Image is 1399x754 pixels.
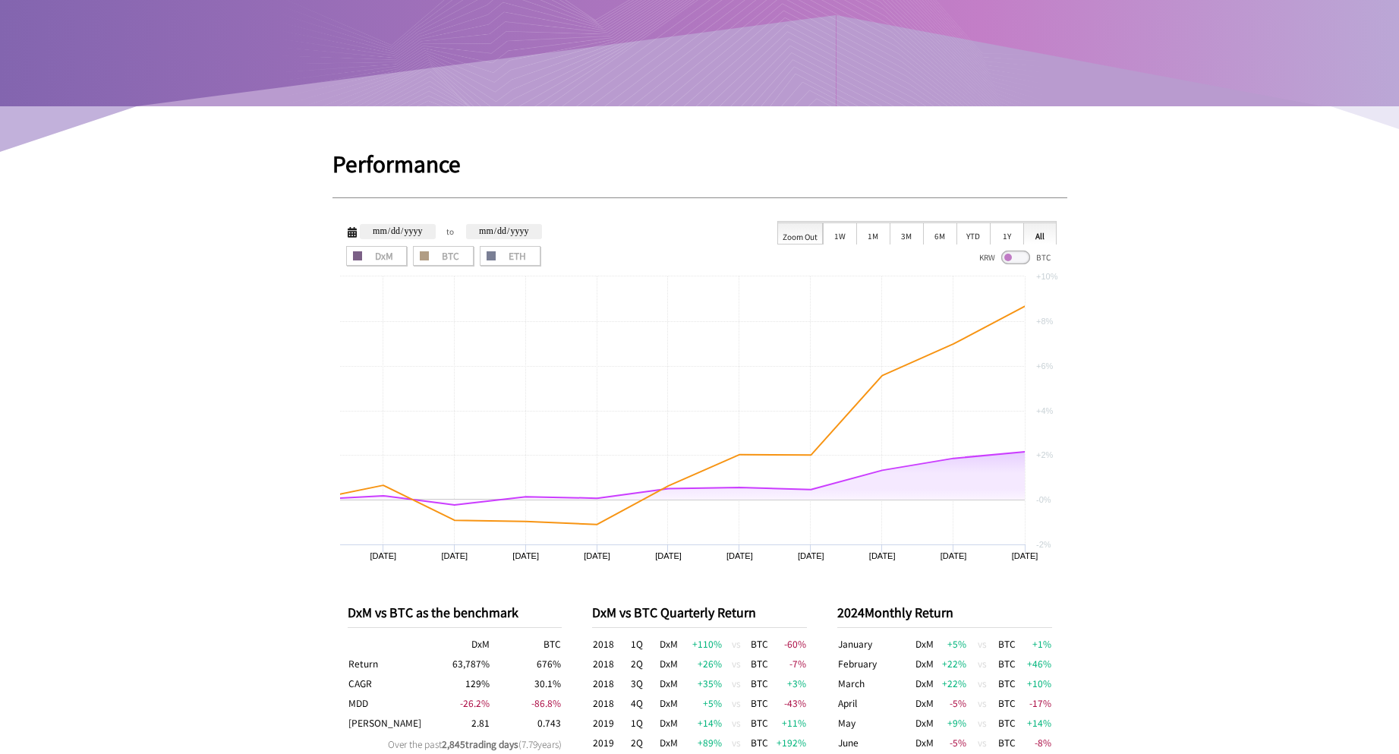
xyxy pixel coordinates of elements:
td: BTC [997,693,1021,713]
td: April [837,693,912,713]
td: DxM [659,693,679,713]
text: [DATE] [868,551,895,560]
td: +22 % [936,654,967,674]
td: vs [967,654,997,674]
td: vs [723,634,750,654]
div: All [1023,222,1057,244]
text: [DATE] [1011,551,1038,560]
span: KRW [979,251,995,263]
div: 1M [856,222,890,244]
div: 1W [823,222,856,244]
td: vs [723,733,750,752]
td: May [837,713,912,733]
text: [DATE] [512,551,539,560]
td: 0.743 [490,713,562,733]
td: 2019 [592,713,630,733]
td: +14 % [679,713,723,733]
td: BTC [750,713,769,733]
td: DxM [912,733,937,752]
div: YTD [956,222,990,244]
td: 30.1 % [490,674,562,693]
td: +9 % [936,713,967,733]
td: +3 % [769,674,807,693]
span: DxM [351,251,402,260]
th: BTC [490,634,562,654]
td: -60 % [769,634,807,654]
th: DxM [419,634,490,654]
td: vs [723,674,750,693]
td: 2018 [592,693,630,713]
td: +110 % [679,634,723,654]
td: +22 % [936,674,967,693]
td: June [837,733,912,752]
text: -2% [1036,540,1051,549]
td: +5 % [936,634,967,654]
span: 2,845 trading days [442,737,518,750]
h1: Performance [332,152,1067,175]
div: 3M [890,222,923,244]
td: 2019 [592,733,630,752]
text: +8% [1036,317,1054,326]
div: 6M [923,222,956,244]
td: -8 % [1021,733,1052,752]
td: DxM [912,713,937,733]
td: -17 % [1021,693,1052,713]
span: -86.8 % [531,696,561,709]
td: 2018 [592,674,630,693]
td: +46 % [1021,654,1052,674]
text: [DATE] [441,551,468,560]
th: Return [348,654,419,674]
td: DxM [912,654,937,674]
td: -5 % [936,733,967,752]
text: [DATE] [584,551,610,560]
span: Maximum Drawdown [348,696,368,709]
td: vs [723,693,750,713]
td: DxM [659,674,679,693]
td: BTC [997,674,1021,693]
td: DxM [659,713,679,733]
span: to [446,224,455,239]
text: [DATE] [940,551,966,560]
span: BTC [1036,251,1051,263]
td: vs [967,674,997,693]
td: February [837,654,912,674]
td: March [837,674,912,693]
td: DxM [912,674,937,693]
td: 2.81 [419,713,490,733]
td: 2Q [630,654,659,674]
span: Sharpe Ratio [348,716,421,729]
td: BTC [750,693,769,713]
td: BTC [750,733,769,752]
td: vs [967,634,997,654]
span: BTC [418,251,468,260]
td: +10 % [1021,674,1052,693]
td: +89 % [679,733,723,752]
text: [DATE] [726,551,753,560]
td: 1Q [630,713,659,733]
td: vs [723,713,750,733]
text: [DATE] [797,551,824,560]
td: +11 % [769,713,807,733]
td: vs [967,713,997,733]
td: vs [723,654,750,674]
p: DxM vs BTC as the benchmark [348,603,562,621]
td: vs [967,733,997,752]
td: BTC [750,674,769,693]
td: 1Q [630,634,659,654]
td: -43 % [769,693,807,713]
td: BTC [997,634,1021,654]
td: BTC [997,713,1021,733]
td: 129 % [419,674,490,693]
td: 676 % [490,654,562,674]
p: Over the past ( 7.79 years) [348,737,562,750]
text: +6% [1036,361,1054,371]
td: +26 % [679,654,723,674]
td: DxM [659,634,679,654]
td: -5 % [936,693,967,713]
div: 1Y [990,222,1023,244]
td: +192 % [769,733,807,752]
td: DxM [912,634,937,654]
td: 2018 [592,654,630,674]
td: January [837,634,912,654]
td: +1 % [1021,634,1052,654]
